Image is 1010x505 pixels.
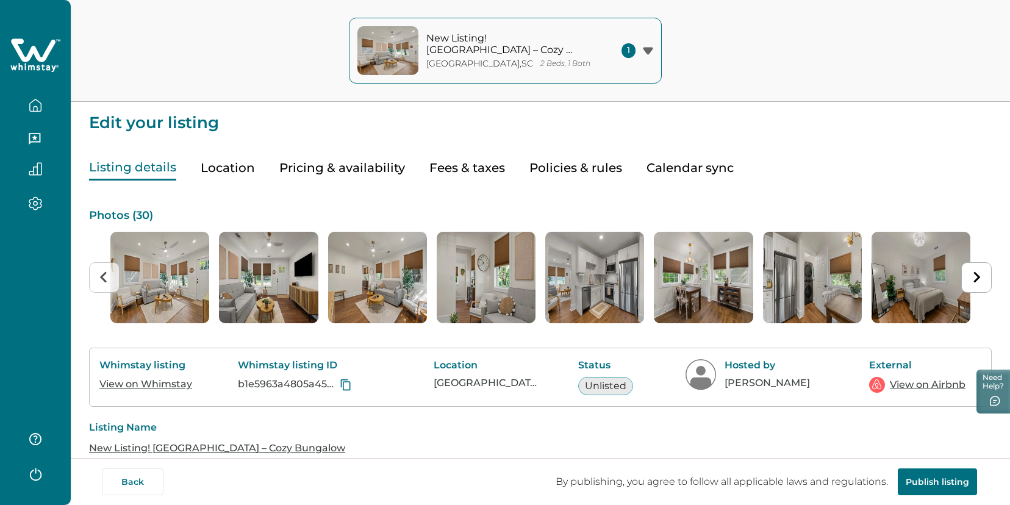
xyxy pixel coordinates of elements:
button: Fees & taxes [429,156,505,181]
li: 7 of 30 [763,232,862,323]
p: Location [434,359,537,371]
img: list-photos [328,232,427,323]
img: property-cover [357,26,418,75]
li: 3 of 30 [328,232,427,323]
span: 1 [621,43,636,58]
button: Pricing & availability [279,156,405,181]
li: 2 of 30 [219,232,318,323]
a: View on Airbnb [890,378,965,392]
img: list-photos [437,232,535,323]
li: 6 of 30 [654,232,753,323]
button: Location [201,156,255,181]
p: [GEOGRAPHIC_DATA], [GEOGRAPHIC_DATA], [GEOGRAPHIC_DATA] [434,377,537,389]
li: 5 of 30 [545,232,644,323]
button: Back [102,468,163,495]
p: [GEOGRAPHIC_DATA] , SC [426,59,533,69]
p: Hosted by [725,359,828,371]
p: Status [578,359,645,371]
img: list-photos [763,232,862,323]
button: Calendar sync [646,156,734,181]
p: Whimstay listing ID [238,359,393,371]
p: b1e5963a4805a45d7019db1912e5bddc [238,378,337,390]
button: Listing details [89,156,176,181]
p: Listing Name [89,421,992,434]
button: Publish listing [898,468,977,495]
li: 8 of 30 [872,232,970,323]
p: By publishing, you agree to follow all applicable laws and regulations. [546,476,898,488]
button: property-coverNew Listing! [GEOGRAPHIC_DATA] – Cozy Bungalow[GEOGRAPHIC_DATA],SC2 Beds, 1 Bath1 [349,18,662,84]
li: 1 of 30 [110,232,209,323]
img: list-photos [654,232,753,323]
p: Photos ( 30 ) [89,210,992,222]
button: Policies & rules [529,156,622,181]
img: list-photos [872,232,970,323]
p: External [869,359,967,371]
img: list-photos [545,232,644,323]
li: 4 of 30 [437,232,535,323]
p: Edit your listing [89,102,992,131]
button: Unlisted [578,377,633,395]
p: 2 Beds, 1 Bath [540,59,590,68]
img: list-photos [110,232,209,323]
button: Next slide [961,262,992,293]
a: View on Whimstay [99,378,192,390]
p: [PERSON_NAME] [725,377,828,389]
img: list-photos [219,232,318,323]
a: New Listing! [GEOGRAPHIC_DATA] – Cozy Bungalow [89,442,345,454]
button: Previous slide [89,262,120,293]
p: New Listing! [GEOGRAPHIC_DATA] – Cozy Bungalow [426,32,591,56]
p: Whimstay listing [99,359,197,371]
